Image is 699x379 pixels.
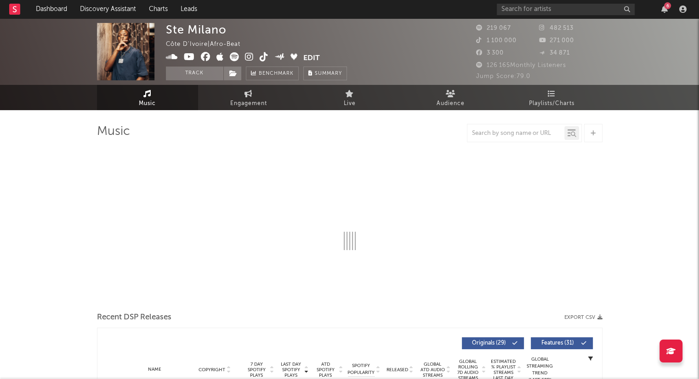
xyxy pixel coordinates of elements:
[537,340,579,346] span: Features ( 31 )
[230,98,267,109] span: Engagement
[539,25,574,31] span: 482 513
[476,50,504,56] span: 3 300
[539,50,570,56] span: 34 871
[97,312,171,323] span: Recent DSP Releases
[462,337,524,349] button: Originals(29)
[244,362,269,378] span: 7 Day Spotify Plays
[468,340,510,346] span: Originals ( 29 )
[467,130,564,137] input: Search by song name or URL
[386,367,408,373] span: Released
[199,367,225,373] span: Copyright
[315,71,342,76] span: Summary
[661,6,668,13] button: 6
[531,337,593,349] button: Features(31)
[420,362,445,378] span: Global ATD Audio Streams
[664,2,671,9] div: 6
[347,362,375,376] span: Spotify Popularity
[476,38,517,44] span: 1 100 000
[166,23,227,36] div: Ste Milano
[125,366,185,373] div: Name
[476,25,511,31] span: 219 067
[344,98,356,109] span: Live
[476,62,566,68] span: 126 165 Monthly Listeners
[313,362,338,378] span: ATD Spotify Plays
[539,38,574,44] span: 271 000
[166,67,223,80] button: Track
[299,85,400,110] a: Live
[400,85,501,110] a: Audience
[246,67,299,80] a: Benchmark
[259,68,294,79] span: Benchmark
[166,39,251,50] div: Côte d'Ivoire | Afro-Beat
[476,73,530,79] span: Jump Score: 79.0
[139,98,156,109] span: Music
[303,67,347,80] button: Summary
[303,52,320,64] button: Edit
[198,85,299,110] a: Engagement
[501,85,602,110] a: Playlists/Charts
[437,98,465,109] span: Audience
[497,4,635,15] input: Search for artists
[279,362,303,378] span: Last Day Spotify Plays
[97,85,198,110] a: Music
[564,315,602,320] button: Export CSV
[529,98,574,109] span: Playlists/Charts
